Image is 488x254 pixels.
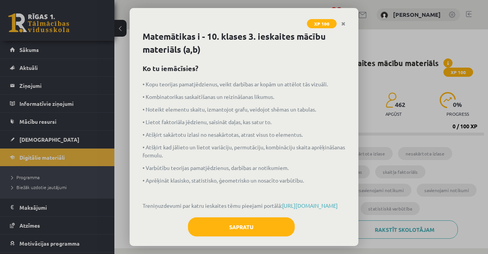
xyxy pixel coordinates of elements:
button: Sapratu [188,217,295,236]
a: [URL][DOMAIN_NAME] [282,202,338,209]
p: • Lietot faktoriāla jēdzienu, saīsināt daļas, kas satur to. [143,118,345,126]
p: • Atšķirt kad jālieto un lietot variāciju, permutāciju, kombināciju skaita aprēķināšanas formulu. [143,143,345,159]
h1: Matemātikas i - 10. klases 3. ieskaites mācību materiāls (a,b) [143,30,345,56]
span: XP 100 [307,19,337,28]
p: • Kopu teorijas pamatjēdzienus, veikt darbības ar kopām un attēlot tās vizuāli. [143,80,345,88]
p: • Aprēķināt klasisko, statistisko, ģeometrisko un nosacīto varbūtību. [143,176,345,184]
p: • Varbūtību teorijas pamatjēdzienus, darbības ar notikumiem. [143,164,345,172]
p: • Kombinatorikas saskaitīšanas un reizināšanas likumus. [143,93,345,101]
a: Close [337,16,350,31]
p: • Atšķirt sakārtotu izlasi no nesakārtotas, atrast visus to elementus. [143,131,345,139]
p: Treniņuzdevumi par katru ieskaites tēmu pieejami portālā: [143,202,345,210]
h2: Ko tu iemācīsies? [143,63,345,73]
p: • Noteikt elementu skaitu, izmantojot grafu, veidojot shēmas un tabulas. [143,105,345,113]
